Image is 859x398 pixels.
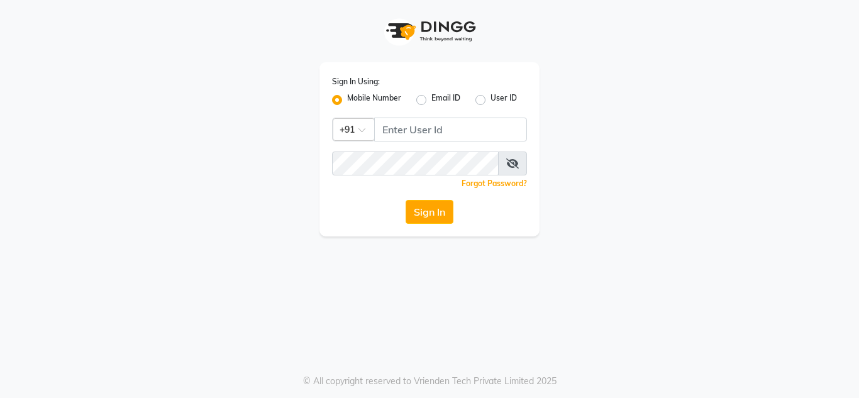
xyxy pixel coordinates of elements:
label: User ID [490,92,517,108]
label: Mobile Number [347,92,401,108]
img: logo1.svg [379,13,480,50]
button: Sign In [406,200,453,224]
a: Forgot Password? [462,179,527,188]
label: Email ID [431,92,460,108]
label: Sign In Using: [332,76,380,87]
input: Username [332,152,499,175]
input: Username [374,118,527,141]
